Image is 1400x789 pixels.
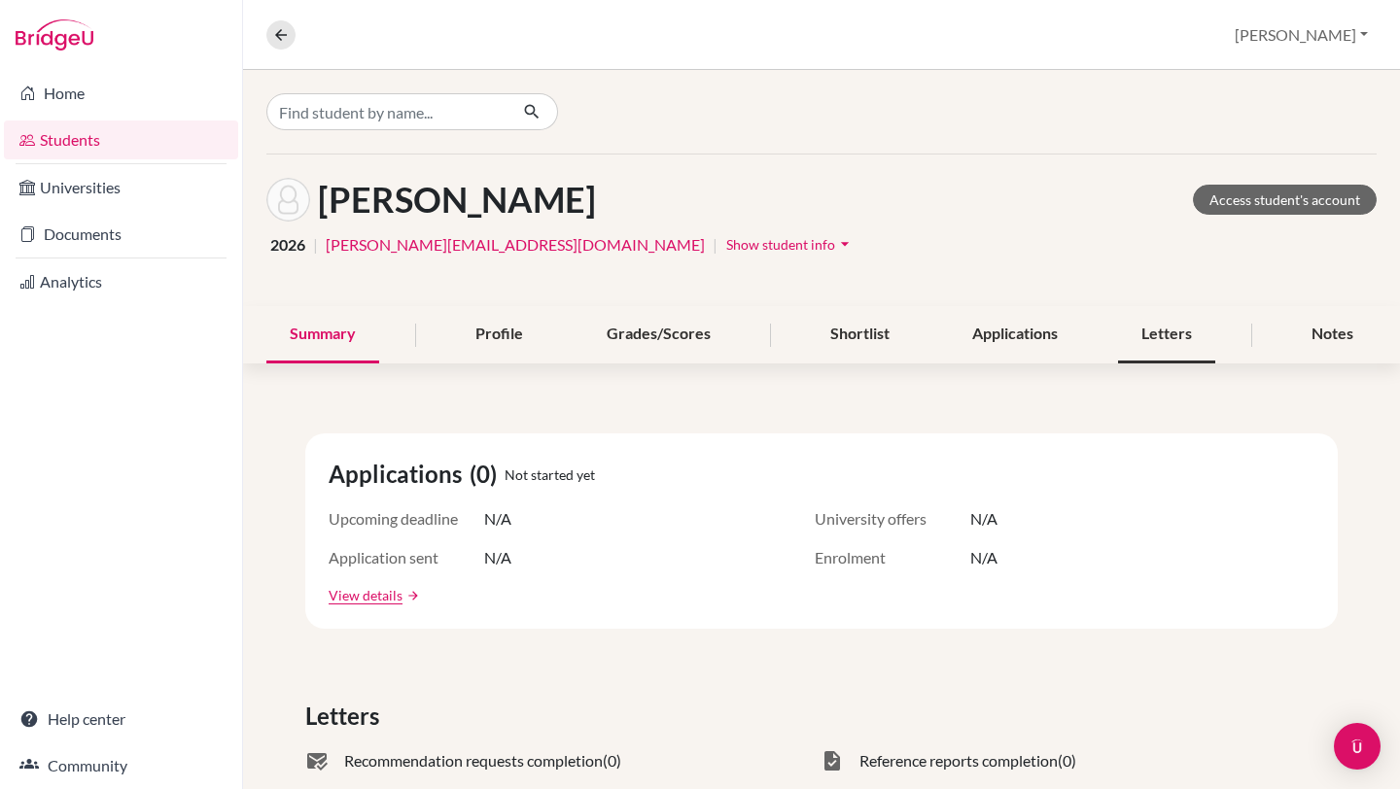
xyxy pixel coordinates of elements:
[270,233,305,257] span: 2026
[1193,185,1377,215] a: Access student's account
[1288,306,1377,363] div: Notes
[859,749,1058,772] span: Reference reports completion
[329,546,484,569] span: Application sent
[949,306,1081,363] div: Applications
[815,507,970,531] span: University offers
[1058,749,1076,772] span: (0)
[970,546,997,569] span: N/A
[1118,306,1215,363] div: Letters
[815,546,970,569] span: Enrolment
[313,233,318,257] span: |
[970,507,997,531] span: N/A
[807,306,913,363] div: Shortlist
[821,749,844,772] span: task
[4,120,238,159] a: Students
[603,749,621,772] span: (0)
[470,457,505,492] span: (0)
[835,234,855,254] i: arrow_drop_down
[318,179,596,221] h1: [PERSON_NAME]
[305,749,329,772] span: mark_email_read
[484,507,511,531] span: N/A
[4,700,238,738] a: Help center
[329,507,484,531] span: Upcoming deadline
[583,306,734,363] div: Grades/Scores
[725,229,856,259] button: Show student infoarrow_drop_down
[329,457,470,492] span: Applications
[326,233,705,257] a: [PERSON_NAME][EMAIL_ADDRESS][DOMAIN_NAME]
[266,93,507,130] input: Find student by name...
[713,233,717,257] span: |
[16,19,93,51] img: Bridge-U
[452,306,546,363] div: Profile
[329,585,402,605] a: View details
[484,546,511,569] span: N/A
[4,74,238,113] a: Home
[266,178,310,222] img: Gerardo Calona's avatar
[505,464,595,485] span: Not started yet
[726,236,835,253] span: Show student info
[4,746,238,785] a: Community
[266,306,379,363] div: Summary
[4,262,238,301] a: Analytics
[4,215,238,254] a: Documents
[1334,723,1381,770] div: Open Intercom Messenger
[344,749,603,772] span: Recommendation requests completion
[305,699,387,734] span: Letters
[1226,17,1377,53] button: [PERSON_NAME]
[4,168,238,207] a: Universities
[402,589,420,602] a: arrow_forward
